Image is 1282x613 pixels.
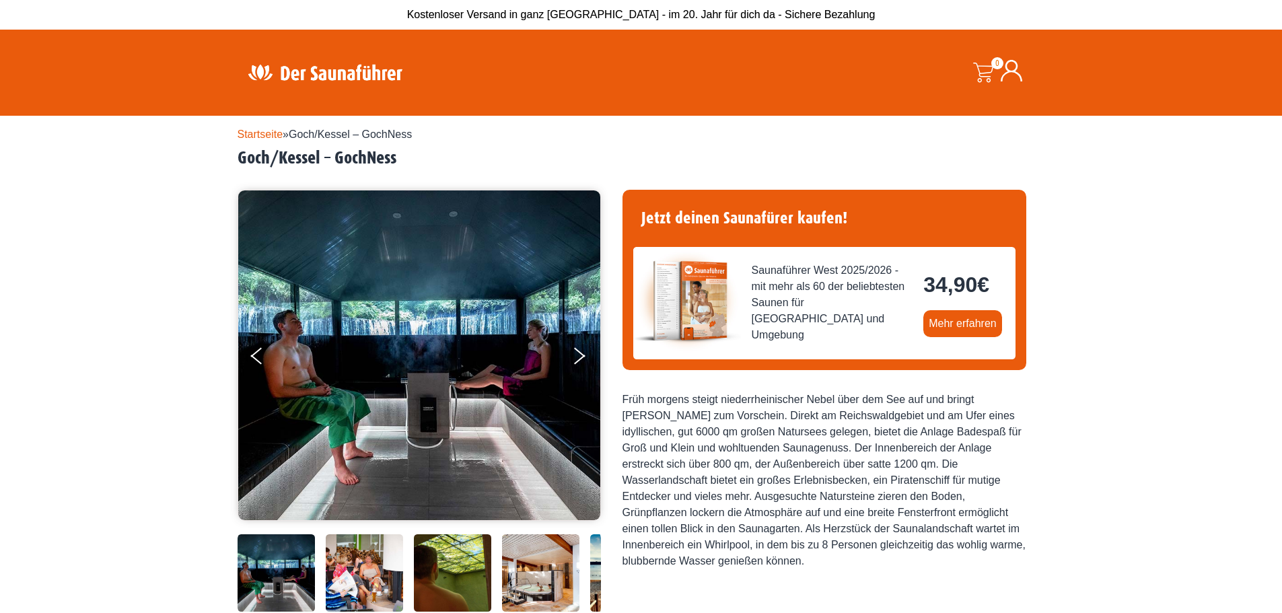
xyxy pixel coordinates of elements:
div: Früh morgens steigt niederrheinischer Nebel über dem See auf und bringt [PERSON_NAME] zum Vorsche... [622,392,1026,569]
h2: Goch/Kessel – GochNess [238,148,1045,169]
a: Mehr erfahren [923,310,1002,337]
h4: Jetzt deinen Saunafürer kaufen! [633,201,1016,236]
img: der-saunafuehrer-2025-west.jpg [633,247,741,355]
bdi: 34,90 [923,273,989,297]
span: Kostenloser Versand in ganz [GEOGRAPHIC_DATA] - im 20. Jahr für dich da - Sichere Bezahlung [407,9,876,20]
span: » [238,129,413,140]
span: € [977,273,989,297]
button: Next [571,342,605,375]
span: 0 [991,57,1003,69]
span: Saunaführer West 2025/2026 - mit mehr als 60 der beliebtesten Saunen für [GEOGRAPHIC_DATA] und Um... [752,262,913,343]
button: Previous [251,342,285,375]
span: Goch/Kessel – GochNess [289,129,412,140]
a: Startseite [238,129,283,140]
